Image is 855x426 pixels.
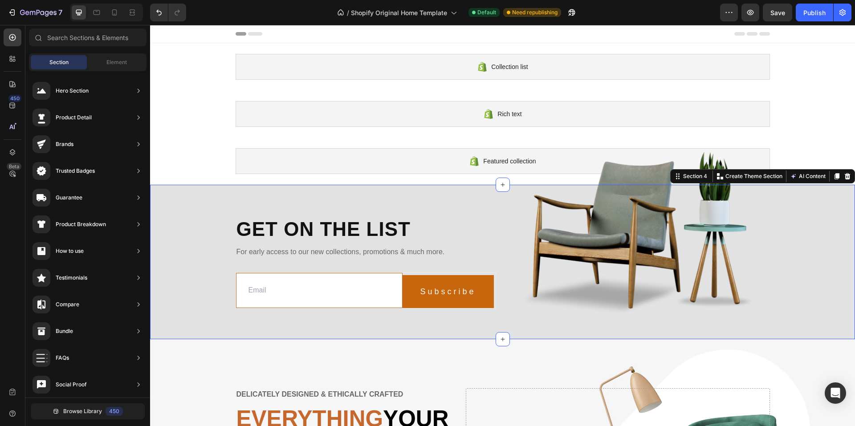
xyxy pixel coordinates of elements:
div: Open Intercom Messenger [825,382,846,404]
div: Beta [7,163,21,170]
div: Product Detail [56,113,92,122]
div: How to use [56,247,84,256]
div: Section 4 [531,147,559,155]
button: 7 [4,4,66,21]
span: Shopify Original Home Template [351,8,447,17]
span: Rich text [347,84,371,94]
div: For early access to our new collections, promotions & much more. [85,221,346,233]
span: Everything [86,381,233,406]
div: Trusted Badges [56,166,95,175]
span: Save [770,9,785,16]
div: Compare [56,300,79,309]
div: Brands [56,140,73,149]
div: Subscribe [270,261,326,273]
span: Need republishing [512,8,558,16]
button: Subscribe [252,250,344,283]
img: Alt Image [359,114,620,293]
span: Collection list [341,37,378,47]
button: Save [763,4,792,21]
input: Search Sections & Elements [29,28,147,46]
iframe: Design area [150,25,855,426]
div: Bundle [56,327,73,336]
div: 450 [8,95,21,102]
div: Publish [803,8,826,17]
div: FAQs [56,353,69,362]
span: Element [106,58,127,66]
span: Featured collection [333,131,386,142]
span: Section [49,58,69,66]
div: Social Proof [56,380,87,389]
div: 450 [106,407,123,416]
span: Default [477,8,496,16]
span: / [347,8,349,17]
div: Guarantee [56,193,82,202]
div: Testimonials [56,273,87,282]
div: Hero Section [56,86,89,95]
div: Undo/Redo [150,4,186,21]
p: Create Theme Section [575,147,632,155]
div: Product Breakdown [56,220,106,229]
button: Browse Library450 [31,403,145,419]
p: 7 [58,7,62,18]
button: AI Content [638,146,677,157]
button: Publish [796,4,833,21]
span: Browse Library [63,407,102,415]
input: Email [86,248,252,283]
h2: Get on the list [85,192,346,217]
div: Delicately designed & ethically crafted [85,363,303,376]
